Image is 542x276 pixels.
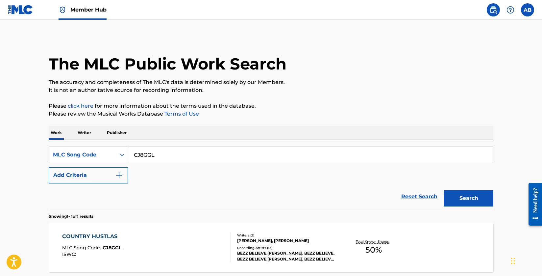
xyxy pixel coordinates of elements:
span: Member Hub [70,6,107,14]
div: Help [504,3,517,16]
p: It is not an authoritative source for recording information. [49,86,493,94]
div: MLC Song Code [53,151,112,159]
button: Add Criteria [49,167,128,183]
span: CJ8GGL [103,245,121,251]
a: click here [68,103,93,109]
img: MLC Logo [8,5,33,14]
a: Public Search [487,3,500,16]
p: Total Known Shares: [356,239,391,244]
p: The accuracy and completeness of The MLC's data is determined solely by our Members. [49,78,493,86]
div: User Menu [521,3,534,16]
p: Work [49,126,64,140]
p: Showing 1 - 1 of 1 results [49,213,93,219]
img: Top Rightsholder [59,6,66,14]
img: help [506,6,514,14]
span: MLC Song Code : [62,245,103,251]
a: Reset Search [398,189,441,204]
form: Search Form [49,147,493,210]
iframe: Resource Center [524,177,542,232]
a: Terms of Use [163,111,199,117]
p: Please review the Musical Works Database [49,110,493,118]
div: BEZZ BELIEVE,[PERSON_NAME], BEZZ BELIEVE, BEZZ BELIEVE,[PERSON_NAME], BEZZ BELIEVE, BEZZ BELIEVE [237,250,336,262]
p: Writer [76,126,93,140]
iframe: Chat Widget [509,244,542,276]
div: COUNTRY HUSTLAS [62,233,121,240]
p: Please for more information about the terms used in the database. [49,102,493,110]
a: COUNTRY HUSTLASMLC Song Code:CJ8GGLISWC:Writers (2)[PERSON_NAME], [PERSON_NAME]Recording Artists ... [49,223,493,272]
p: Publisher [105,126,129,140]
img: search [489,6,497,14]
span: 50 % [365,244,382,256]
button: Search [444,190,493,207]
img: 9d2ae6d4665cec9f34b9.svg [115,171,123,179]
div: [PERSON_NAME], [PERSON_NAME] [237,238,336,244]
span: ISWC : [62,251,78,257]
div: Recording Artists ( 13 ) [237,245,336,250]
div: Drag [511,251,515,271]
h1: The MLC Public Work Search [49,54,286,74]
div: Writers ( 2 ) [237,233,336,238]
